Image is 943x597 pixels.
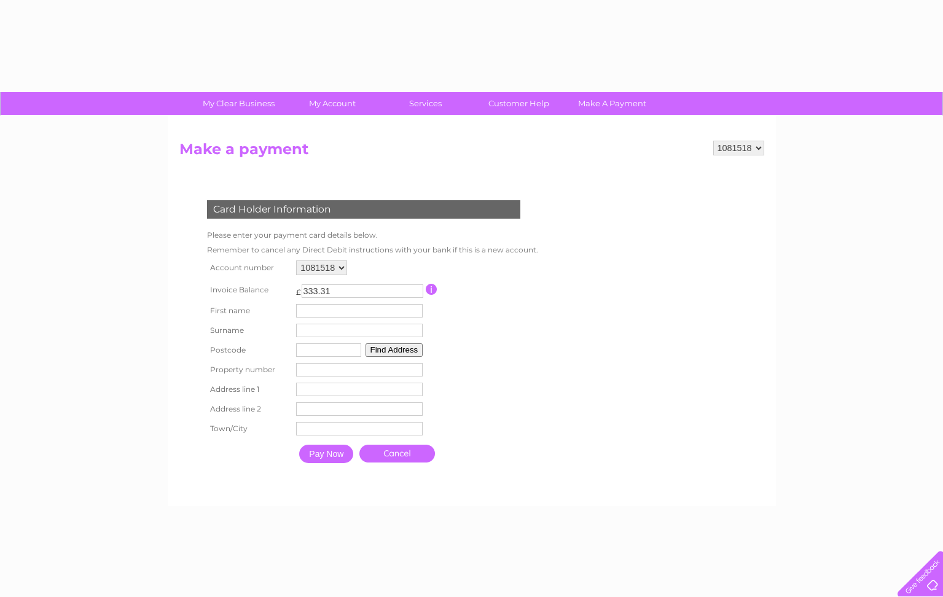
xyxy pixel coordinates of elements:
[204,419,294,439] th: Town/City
[375,92,476,115] a: Services
[204,228,541,243] td: Please enter your payment card details below.
[468,92,569,115] a: Customer Help
[561,92,663,115] a: Make A Payment
[204,257,294,278] th: Account number
[204,360,294,380] th: Property number
[204,380,294,399] th: Address line 1
[299,445,353,463] input: Pay Now
[204,278,294,301] th: Invoice Balance
[359,445,435,462] a: Cancel
[204,301,294,321] th: First name
[188,92,289,115] a: My Clear Business
[281,92,383,115] a: My Account
[426,284,437,295] input: Information
[204,340,294,360] th: Postcode
[204,321,294,340] th: Surname
[207,200,520,219] div: Card Holder Information
[296,281,301,297] td: £
[179,141,764,164] h2: Make a payment
[204,399,294,419] th: Address line 2
[204,243,541,257] td: Remember to cancel any Direct Debit instructions with your bank if this is a new account.
[366,343,423,357] button: Find Address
